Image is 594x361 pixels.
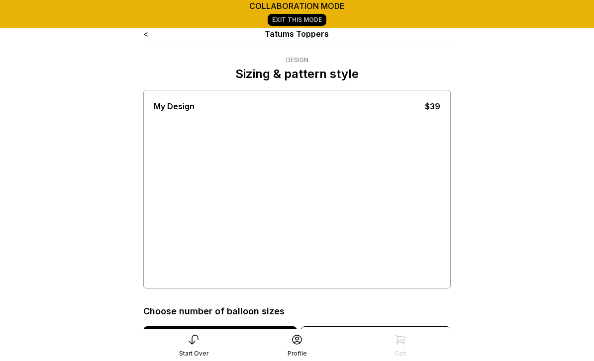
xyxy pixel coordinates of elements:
div: Profile [288,350,307,358]
div: Start Over [179,350,208,358]
div: Choose number of balloon sizes [143,304,285,318]
p: Sizing & pattern style [235,66,359,82]
div: $39 [425,100,440,112]
div: Tatums Toppers [205,28,390,40]
a: Exit This Mode [268,14,326,26]
div: Variation [301,326,451,342]
div: Our Style [143,326,297,342]
a: < [143,29,148,39]
div: My Design [154,100,195,112]
div: Design [235,56,359,64]
div: Cart [395,350,406,358]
